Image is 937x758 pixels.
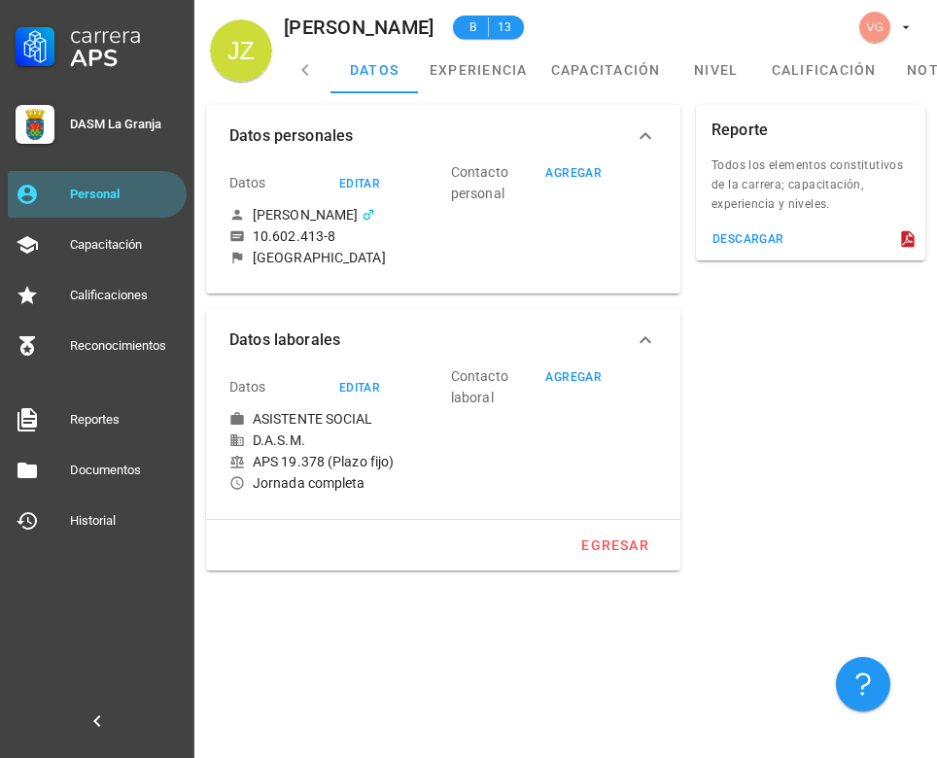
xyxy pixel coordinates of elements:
span: B [465,17,480,37]
div: DASM La Granja [70,117,179,132]
button: Datos laborales [206,309,680,371]
button: Datos personales [206,105,680,167]
div: agregar [544,166,602,180]
a: nivel [673,47,760,93]
a: Calificaciones [8,272,187,319]
a: Reconocimientos [8,323,187,369]
div: Todos los elementos constitutivos de la carrera; capacitación, experiencia y niveles. [696,155,925,225]
div: Capacitación [70,237,179,253]
a: Personal [8,171,187,218]
button: agregar [536,367,610,387]
div: Datos [229,363,266,410]
div: 10.602.413-8 [253,227,335,245]
button: agregar [536,163,610,183]
span: 13 [497,17,512,37]
div: avatar [210,19,272,82]
div: editar [338,381,380,395]
div: Reporte [711,105,768,155]
div: APS 19.378 (Plazo fijo) [229,453,435,470]
div: Personal [70,187,179,202]
div: [GEOGRAPHIC_DATA] [253,249,386,266]
span: Datos personales [229,122,634,150]
div: egresar [580,537,649,553]
div: Historial [70,513,179,529]
button: egresar [573,528,657,563]
div: Jornada completa [229,474,435,492]
div: ASISTENTE SOCIAL [253,410,373,428]
a: Capacitación [8,222,187,268]
div: Documentos [70,463,179,478]
button: editar [330,174,389,193]
a: Reportes [8,396,187,443]
a: calificación [760,47,888,93]
div: avatar [859,12,890,43]
div: Reportes [70,412,179,428]
button: editar [330,378,389,397]
div: Carrera [70,23,179,47]
a: Historial [8,498,187,544]
div: Calificaciones [70,288,179,303]
a: datos [330,47,418,93]
a: Documentos [8,447,187,494]
div: Reconocimientos [70,338,179,354]
div: Contacto personal [451,159,536,206]
a: capacitación [539,47,673,93]
div: descargar [711,232,784,246]
div: agregar [544,370,602,384]
a: experiencia [418,47,539,93]
div: [PERSON_NAME] [284,17,434,38]
div: Datos [229,159,266,206]
button: descargar [704,225,792,253]
span: JZ [227,19,255,82]
div: APS [70,47,179,70]
div: Contacto laboral [451,363,536,410]
div: [PERSON_NAME] [253,206,358,224]
div: D.A.S.M. [229,431,435,449]
span: Datos laborales [229,327,634,354]
div: editar [338,177,380,190]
